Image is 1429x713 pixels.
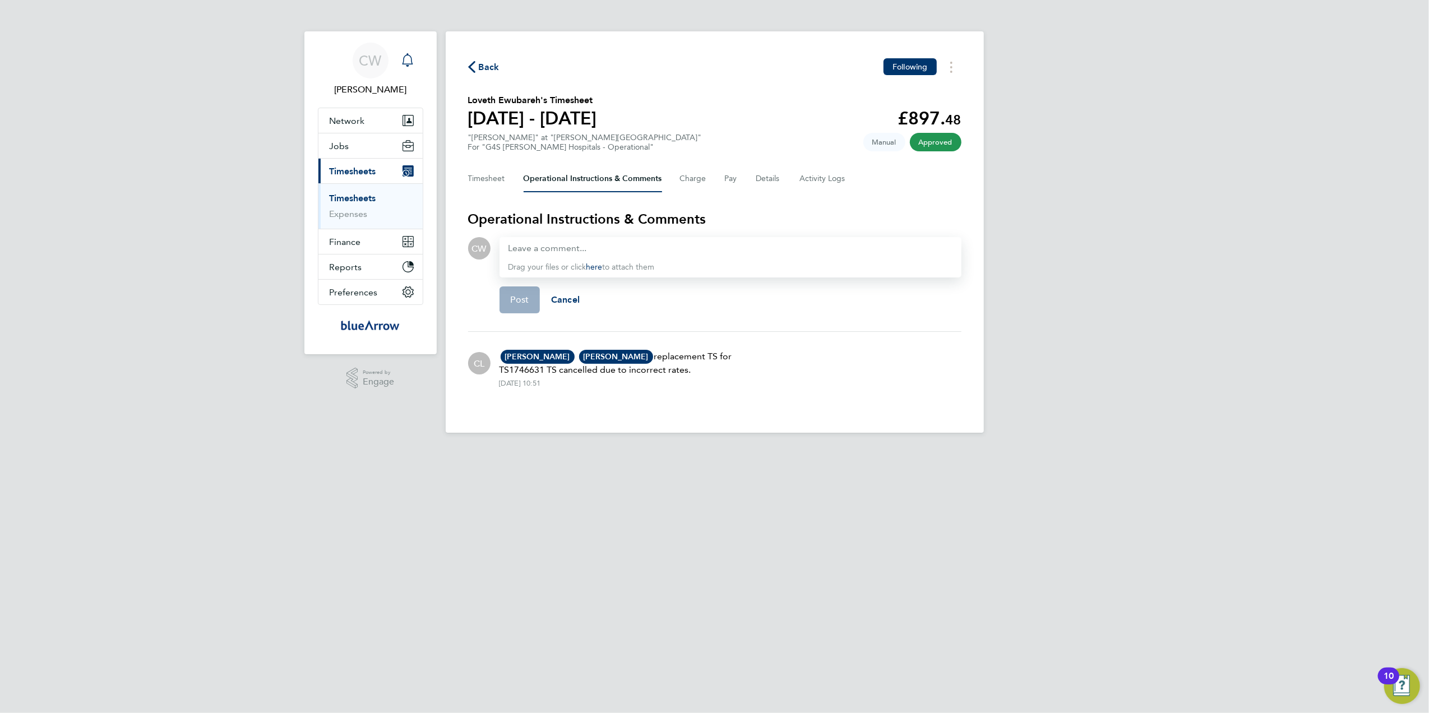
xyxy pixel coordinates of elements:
span: Reports [330,262,362,272]
button: Finance [318,229,423,254]
button: Open Resource Center, 10 new notifications [1384,668,1420,704]
span: This timesheet was manually created. [863,133,905,151]
button: Pay [725,165,738,192]
span: [PERSON_NAME] [501,350,575,364]
nav: Main navigation [304,31,437,354]
span: 48 [946,112,961,128]
button: Timesheet [468,165,506,192]
img: bluearrow-logo-retina.png [341,316,399,334]
span: Engage [363,377,394,387]
span: Drag your files or click to attach them [508,262,655,272]
span: Back [479,61,500,74]
span: This timesheet has been approved. [910,133,961,151]
a: Go to home page [318,316,423,334]
span: Preferences [330,287,378,298]
button: Details [756,165,782,192]
button: Cancel [540,286,591,313]
span: Powered by [363,368,394,377]
div: Timesheets [318,183,423,229]
a: Expenses [330,209,368,219]
span: CW [359,53,382,68]
span: [PERSON_NAME] [579,350,653,364]
div: CJS Temp Labour [468,352,491,374]
span: Cancel [551,294,580,305]
span: Timesheets [330,166,376,177]
button: Timesheets [318,159,423,183]
h2: Loveth Ewubareh's Timesheet [468,94,597,107]
button: Preferences [318,280,423,304]
button: Following [884,58,936,75]
button: Operational Instructions & Comments [524,165,662,192]
span: Network [330,115,365,126]
span: Jobs [330,141,349,151]
button: Reports [318,254,423,279]
span: Finance [330,237,361,247]
div: [DATE] 10:51 [500,379,541,388]
span: CW [472,242,487,254]
span: Caroline Waithera [318,83,423,96]
button: Timesheets Menu [941,58,961,76]
button: Back [468,60,500,74]
button: Activity Logs [800,165,847,192]
div: Caroline Waithera [468,237,491,260]
span: Following [892,62,927,72]
app-decimal: £897. [898,108,961,129]
div: For "G4S [PERSON_NAME] Hospitals - Operational" [468,142,702,152]
a: CW[PERSON_NAME] [318,43,423,96]
div: "[PERSON_NAME]" at "[PERSON_NAME][GEOGRAPHIC_DATA]" [468,133,702,152]
button: Network [318,108,423,133]
span: CL [474,357,484,369]
h3: Operational Instructions & Comments [468,210,961,228]
h1: [DATE] - [DATE] [468,107,597,129]
div: 10 [1384,676,1394,691]
a: Timesheets [330,193,376,203]
a: Powered byEngage [346,368,394,389]
button: Charge [680,165,707,192]
a: here [586,262,603,272]
button: Jobs [318,133,423,158]
p: replacement TS for TS1746631 TS cancelled due to incorrect rates. [500,350,732,377]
